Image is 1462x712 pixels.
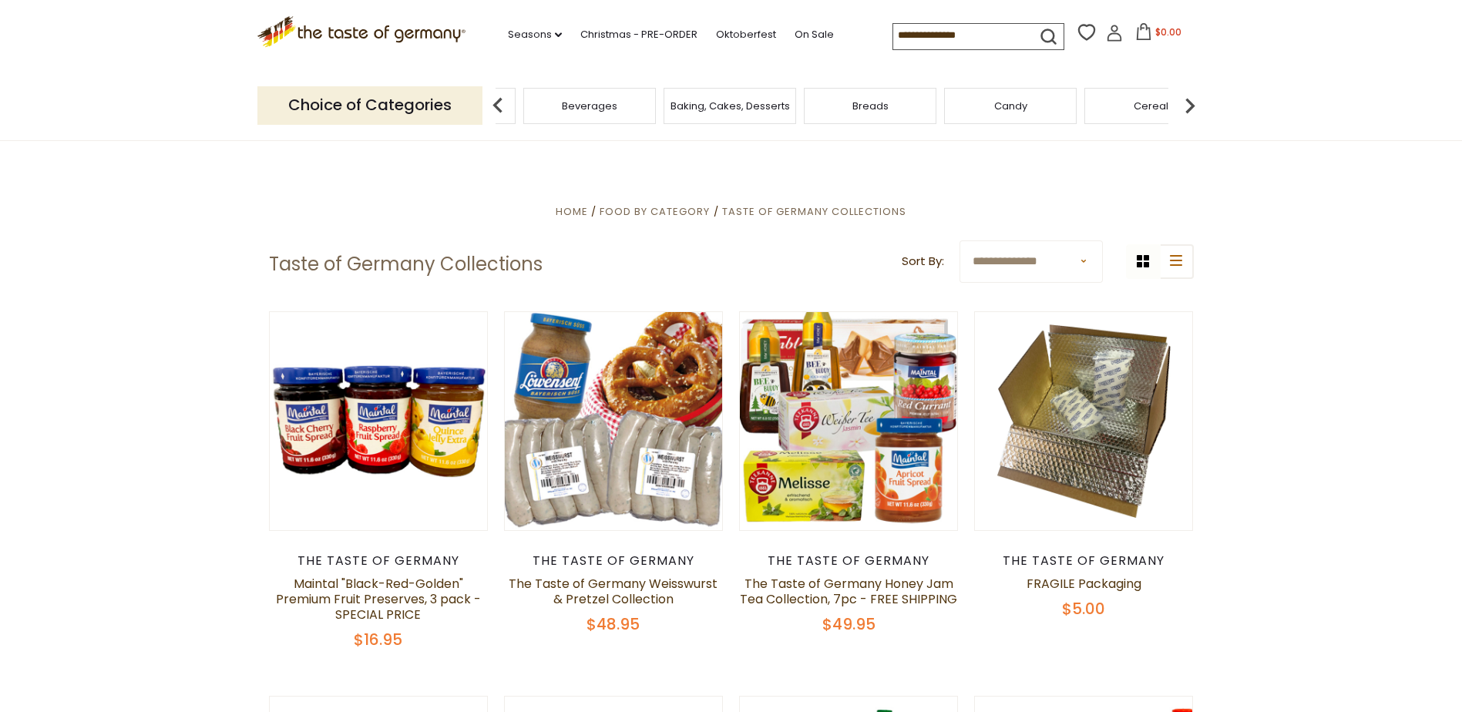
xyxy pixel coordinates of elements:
a: Maintal "Black-Red-Golden" Premium Fruit Preserves, 3 pack - SPECIAL PRICE [276,575,481,623]
img: previous arrow [482,90,513,121]
button: $0.00 [1126,23,1191,46]
a: Beverages [562,100,617,112]
a: Breads [852,100,889,112]
span: $49.95 [822,613,876,635]
div: The Taste of Germany [739,553,959,569]
a: The Taste of Germany Honey Jam Tea Collection, 7pc - FREE SHIPPING [740,575,957,608]
a: FRAGILE Packaging [1027,575,1141,593]
div: The Taste of Germany [269,553,489,569]
a: Baking, Cakes, Desserts [671,100,790,112]
div: The Taste of Germany [974,553,1194,569]
a: Cereal [1134,100,1168,112]
p: Choice of Categories [257,86,482,124]
a: Oktoberfest [716,26,776,43]
img: The Taste of Germany Honey Jam Tea Collection, 7pc - FREE SHIPPING [740,312,958,530]
a: Seasons [508,26,562,43]
span: $48.95 [586,613,640,635]
a: Taste of Germany Collections [722,204,906,219]
span: $0.00 [1155,25,1181,39]
img: next arrow [1175,90,1205,121]
img: The Taste of Germany Weisswurst & Pretzel Collection [505,312,723,530]
span: $5.00 [1062,598,1105,620]
a: Home [556,204,588,219]
a: Food By Category [600,204,710,219]
a: The Taste of Germany Weisswurst & Pretzel Collection [509,575,718,608]
span: $16.95 [354,629,402,650]
a: Candy [994,100,1027,112]
label: Sort By: [902,252,944,271]
div: The Taste of Germany [504,553,724,569]
a: On Sale [795,26,834,43]
img: Maintal "Black-Red-Golden" Premium Fruit Preserves, 3 pack - SPECIAL PRICE [270,312,488,530]
img: FRAGILE Packaging [975,312,1193,530]
a: Christmas - PRE-ORDER [580,26,697,43]
h1: Taste of Germany Collections [269,253,543,276]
